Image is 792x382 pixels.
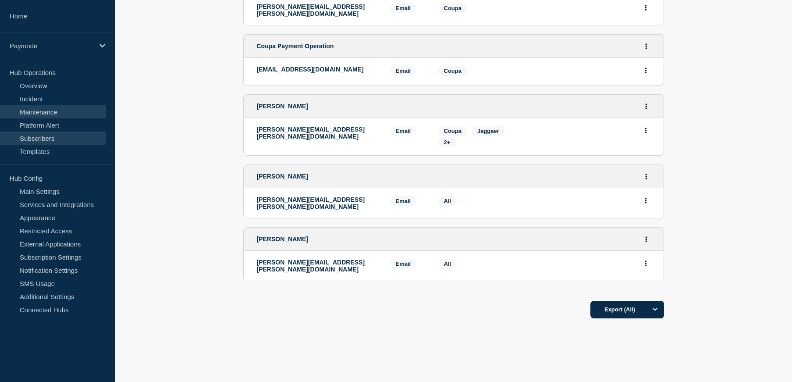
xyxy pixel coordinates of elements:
span: Email [390,66,417,76]
button: Actions [640,194,651,207]
span: Email [390,196,417,206]
p: [PERSON_NAME][EMAIL_ADDRESS][PERSON_NAME][DOMAIN_NAME] [257,126,377,140]
span: Email [390,126,417,136]
p: [EMAIL_ADDRESS][DOMAIN_NAME] [257,66,377,73]
p: [PERSON_NAME][EMAIL_ADDRESS][PERSON_NAME][DOMAIN_NAME] [257,3,377,17]
button: Actions [641,100,652,113]
span: Email [390,259,417,269]
span: Coupa [444,5,462,11]
span: Email [390,3,417,13]
span: [PERSON_NAME] [257,103,308,110]
button: Actions [640,124,651,137]
button: Export (All) [590,301,664,318]
p: [PERSON_NAME][EMAIL_ADDRESS][PERSON_NAME][DOMAIN_NAME] [257,196,377,210]
span: Coupa Payment Operation [257,43,334,50]
span: Coupa [444,68,462,74]
button: Actions [640,1,651,14]
button: Actions [641,39,652,53]
span: All [444,261,451,267]
button: Actions [641,232,652,246]
button: Options [646,301,664,318]
button: Actions [640,257,651,270]
span: [PERSON_NAME] [257,236,308,243]
button: Actions [640,64,651,77]
span: [PERSON_NAME] [257,173,308,180]
p: Paymode [10,42,94,50]
span: Coupa [444,128,462,134]
span: 2+ [444,139,451,146]
p: [PERSON_NAME][EMAIL_ADDRESS][PERSON_NAME][DOMAIN_NAME] [257,259,377,273]
button: Actions [641,170,652,183]
span: All [444,198,451,204]
span: Jaggaer [477,128,499,134]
